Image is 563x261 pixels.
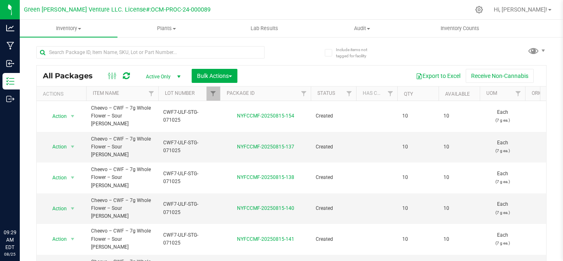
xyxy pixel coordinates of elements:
a: Filter [342,87,356,101]
a: Filter [206,87,220,101]
span: 10 [402,174,434,181]
a: Status [317,90,335,96]
span: CWF7-ULF-STG-071025 [163,231,215,247]
span: Created [316,143,351,151]
inline-svg: Manufacturing [6,42,14,50]
a: NYFCCMF-20250815-138 [237,174,294,180]
p: (7 g ea.) [485,116,520,124]
span: 10 [443,174,475,181]
span: Lab Results [239,25,289,32]
inline-svg: Inventory [6,77,14,85]
span: Cheevo – CWF – 7g Whole Flower – Sour [PERSON_NAME] [91,135,153,159]
a: Lab Results [215,20,313,37]
span: 10 [402,112,434,120]
p: 09:29 AM EDT [4,229,16,251]
span: Green [PERSON_NAME] Venture LLC. License#:OCM-PROC-24-000089 [24,6,211,13]
span: Cheevo – CWF – 7g Whole Flower – Sour [PERSON_NAME] [91,197,153,221]
span: Cheevo – CWF – 7g Whole Flower – Sour [PERSON_NAME] [91,104,153,128]
inline-svg: Inbound [6,59,14,68]
span: CWF7-ULF-STG-071025 [163,200,215,216]
inline-svg: Outbound [6,95,14,103]
a: Inventory Counts [411,20,509,37]
a: Package ID [227,90,255,96]
span: select [68,172,78,183]
a: Filter [384,87,397,101]
span: Each [485,108,520,124]
span: CWF7-ULF-STG-071025 [163,170,215,186]
span: Inventory Counts [429,25,490,32]
span: select [68,141,78,153]
a: NYFCCMF-20250815-137 [237,144,294,150]
span: Created [316,235,351,243]
th: Has COA [356,87,397,101]
p: 08/25 [4,251,16,257]
span: Created [316,112,351,120]
span: 10 [402,205,434,212]
input: Search Package ID, Item Name, SKU, Lot or Part Number... [36,46,265,59]
span: 10 [402,235,434,243]
span: Action [45,111,67,122]
span: 10 [402,143,434,151]
a: Lot Number [165,90,195,96]
span: Created [316,205,351,212]
span: Include items not tagged for facility [336,47,377,59]
a: Item Name [93,90,119,96]
a: Available [445,91,470,97]
div: Manage settings [474,6,484,14]
span: CWF7-ULF-STG-071025 [163,108,215,124]
a: NYFCCMF-20250815-140 [237,205,294,211]
span: 10 [443,143,475,151]
span: Plants [118,25,215,32]
a: Inventory [20,20,117,37]
span: CWF7-ULF-STG-071025 [163,139,215,155]
span: Action [45,172,67,183]
span: Bulk Actions [197,73,232,79]
span: Action [45,233,67,245]
a: NYFCCMF-20250815-141 [237,236,294,242]
span: 10 [443,205,475,212]
span: All Packages [43,71,101,80]
span: Hi, [PERSON_NAME]! [494,6,547,13]
a: Filter [297,87,311,101]
span: Each [485,200,520,216]
a: Filter [511,87,525,101]
span: select [68,233,78,245]
span: Created [316,174,351,181]
span: Each [485,170,520,186]
a: Plants [117,20,215,37]
p: (7 g ea.) [485,147,520,155]
inline-svg: Analytics [6,24,14,32]
span: Action [45,203,67,214]
iframe: Resource center [8,195,33,220]
span: Cheevo – CWF – 7g Whole Flower – Sour [PERSON_NAME] [91,166,153,190]
span: Inventory [20,25,117,32]
span: 10 [443,235,475,243]
p: (7 g ea.) [485,178,520,186]
a: UOM [486,90,497,96]
span: 10 [443,112,475,120]
div: Actions [43,91,83,97]
span: Cheevo – CWF – 7g Whole Flower – Sour [PERSON_NAME] [91,227,153,251]
button: Export to Excel [411,69,466,83]
button: Receive Non-Cannabis [466,69,534,83]
a: Audit [313,20,411,37]
a: NYFCCMF-20250815-154 [237,113,294,119]
p: (7 g ea.) [485,239,520,247]
span: Action [45,141,67,153]
a: Qty [404,91,413,97]
span: select [68,203,78,214]
span: Audit [314,25,411,32]
span: Each [485,139,520,155]
span: Each [485,231,520,247]
span: select [68,111,78,122]
a: Filter [145,87,158,101]
p: (7 g ea.) [485,209,520,216]
button: Bulk Actions [192,69,237,83]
